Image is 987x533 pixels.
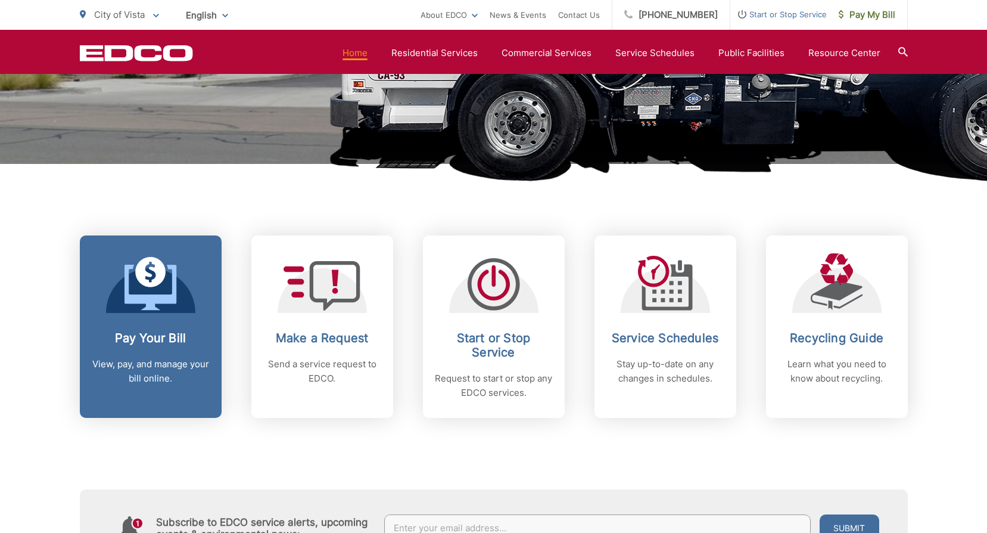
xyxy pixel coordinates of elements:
[263,357,381,386] p: Send a service request to EDCO.
[778,331,896,345] h2: Recycling Guide
[92,331,210,345] h2: Pay Your Bill
[251,235,393,418] a: Make a Request Send a service request to EDCO.
[80,45,193,61] a: EDCD logo. Return to the homepage.
[718,46,784,60] a: Public Facilities
[502,46,591,60] a: Commercial Services
[766,235,908,418] a: Recycling Guide Learn what you need to know about recycling.
[606,357,724,386] p: Stay up-to-date on any changes in schedules.
[177,5,237,26] span: English
[778,357,896,386] p: Learn what you need to know about recycling.
[615,46,695,60] a: Service Schedules
[839,8,895,22] span: Pay My Bill
[421,8,478,22] a: About EDCO
[391,46,478,60] a: Residential Services
[594,235,736,418] a: Service Schedules Stay up-to-date on any changes in schedules.
[92,357,210,386] p: View, pay, and manage your bill online.
[606,331,724,345] h2: Service Schedules
[490,8,546,22] a: News & Events
[94,9,145,20] span: City of Vista
[808,46,880,60] a: Resource Center
[343,46,368,60] a: Home
[435,331,553,360] h2: Start or Stop Service
[435,371,553,400] p: Request to start or stop any EDCO services.
[263,331,381,345] h2: Make a Request
[80,235,222,418] a: Pay Your Bill View, pay, and manage your bill online.
[558,8,600,22] a: Contact Us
